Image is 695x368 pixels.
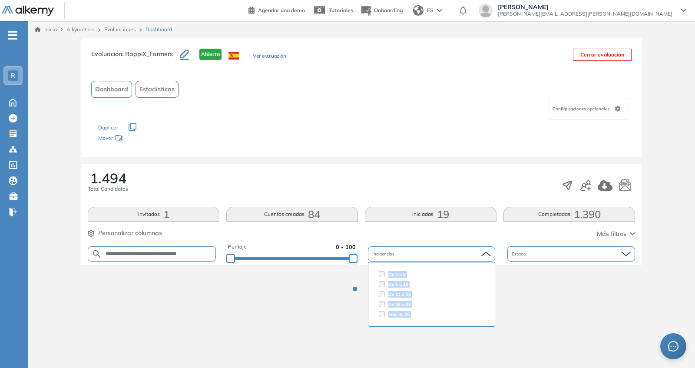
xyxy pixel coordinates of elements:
[122,50,173,58] span: : RappiX_Farmers
[503,207,635,222] button: Completadas1.390
[388,301,411,308] span: De 16 a 30
[92,249,102,259] img: SEARCH_ALT
[597,229,635,239] button: Más filtros
[98,229,162,238] span: Personalizar columnas
[139,85,175,94] span: Estadísticas
[248,4,305,15] a: Agendar una demo
[512,251,528,257] span: Estado
[8,34,17,36] i: -
[2,6,54,17] img: Logo
[253,52,286,61] button: Ver evaluación
[228,243,247,251] span: Puntaje
[226,207,358,222] button: Cuentas creadas84
[146,26,172,33] span: Dashboard
[91,81,132,98] button: Dashboard
[573,49,632,61] button: Cerrar evaluación
[95,85,128,94] span: Dashboard
[98,124,118,131] span: Duplicar
[88,185,128,193] span: Total Candidatos
[360,1,403,20] button: Onboarding
[66,26,95,33] span: Alkymetrics
[336,243,356,251] span: 0 - 100
[427,7,434,14] span: ES
[388,291,411,298] span: De 11 a 15
[553,106,611,112] span: Configuraciones opcionales
[136,81,179,98] button: Estadísticas
[35,26,57,33] a: Inicio
[11,72,15,79] span: R
[498,3,672,10] span: [PERSON_NAME]
[597,229,626,239] span: Más filtros
[374,7,403,13] span: Onboarding
[88,229,162,238] button: Personalizar columnas
[90,171,126,185] span: 1.494
[228,52,239,60] img: ESP
[668,341,678,351] span: message
[437,9,442,12] img: arrow
[329,7,353,13] span: Tutoriales
[91,49,180,67] h3: Evaluación
[258,7,305,13] span: Agendar una demo
[199,49,222,60] span: Abierta
[372,251,396,257] span: Incidencias
[98,131,185,147] div: Mover
[388,311,410,318] span: Más de 30
[365,207,496,222] button: Iniciadas19
[104,26,136,33] a: Evaluaciones
[498,10,672,17] span: [PERSON_NAME][EMAIL_ADDRESS][PERSON_NAME][DOMAIN_NAME]
[388,281,408,288] span: De 6 a 10
[388,271,406,278] span: De 0 a 5
[549,98,628,119] div: Configuraciones opcionales
[368,246,496,262] div: Incidencias
[413,5,424,16] img: world
[88,207,219,222] button: Invitados1
[507,246,635,262] div: Estado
